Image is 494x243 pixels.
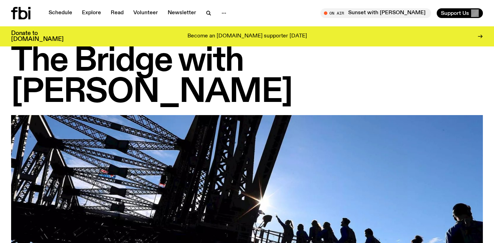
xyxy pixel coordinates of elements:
p: Become an [DOMAIN_NAME] supporter [DATE] [187,33,307,40]
a: Explore [78,8,105,18]
span: Support Us [441,10,469,16]
a: Volunteer [129,8,162,18]
button: On AirSunset with [PERSON_NAME] [320,8,431,18]
a: Newsletter [164,8,200,18]
h1: The Bridge with [PERSON_NAME] [11,46,483,108]
a: Read [107,8,128,18]
h3: Donate to [DOMAIN_NAME] [11,31,64,42]
a: Schedule [44,8,76,18]
button: Support Us [437,8,483,18]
